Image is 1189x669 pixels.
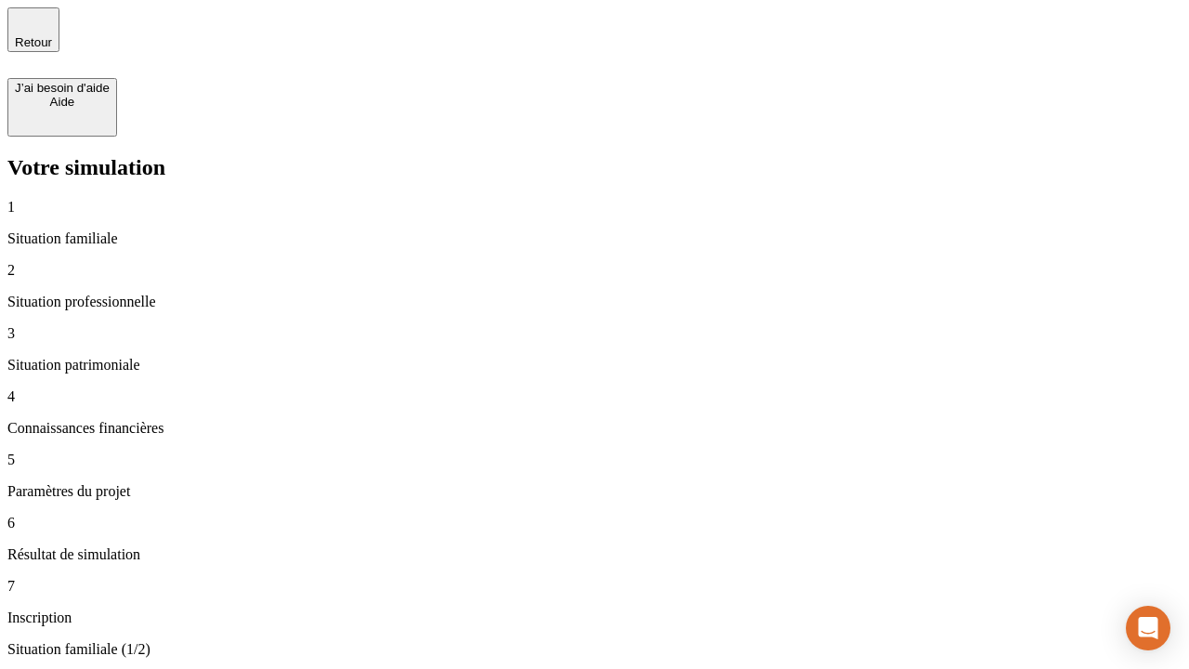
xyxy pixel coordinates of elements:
[7,294,1182,310] p: Situation professionnelle
[7,641,1182,658] p: Situation familiale (1/2)
[7,452,1182,468] p: 5
[7,155,1182,180] h2: Votre simulation
[7,578,1182,595] p: 7
[7,230,1182,247] p: Situation familiale
[7,388,1182,405] p: 4
[7,610,1182,626] p: Inscription
[7,78,117,137] button: J’ai besoin d'aideAide
[7,7,59,52] button: Retour
[15,35,52,49] span: Retour
[7,199,1182,216] p: 1
[7,515,1182,531] p: 6
[7,357,1182,374] p: Situation patrimoniale
[7,325,1182,342] p: 3
[7,546,1182,563] p: Résultat de simulation
[7,420,1182,437] p: Connaissances financières
[15,95,110,109] div: Aide
[1126,606,1170,650] div: Open Intercom Messenger
[15,81,110,95] div: J’ai besoin d'aide
[7,262,1182,279] p: 2
[7,483,1182,500] p: Paramètres du projet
